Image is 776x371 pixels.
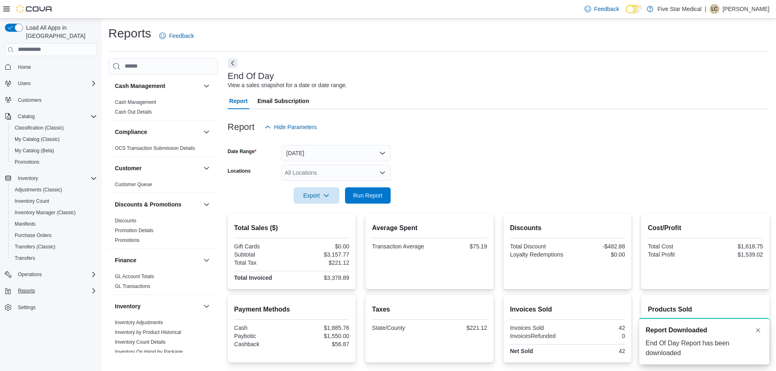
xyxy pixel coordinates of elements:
button: Open list of options [379,169,386,176]
a: Feedback [581,1,622,17]
img: Cova [16,5,53,13]
span: Home [15,62,97,72]
button: Finance [202,255,211,265]
h2: Total Sales ($) [234,223,350,233]
h2: Products Sold [648,305,763,314]
span: Promotions [15,159,40,165]
div: Cashback [234,341,290,347]
a: Promotions [115,237,140,243]
button: Discounts & Promotions [202,200,211,209]
button: Inventory [115,302,200,310]
nav: Complex example [5,58,97,335]
h3: Inventory [115,302,141,310]
a: Customer Queue [115,182,152,187]
a: Customers [15,95,45,105]
h2: Discounts [510,223,625,233]
span: Adjustments (Classic) [11,185,97,195]
div: Total Profit [648,251,703,258]
button: Purchase Orders [8,230,100,241]
p: Five Star Medical [657,4,701,14]
div: $1,550.00 [293,333,349,339]
button: Customers [2,94,100,106]
a: GL Account Totals [115,274,154,279]
a: Inventory On Hand by Package [115,349,183,355]
div: Discounts & Promotions [108,216,218,248]
button: Cash Management [115,82,200,90]
a: Settings [15,303,39,312]
h1: Reports [108,25,151,42]
a: Cash Out Details [115,109,152,115]
button: Discounts & Promotions [115,200,200,209]
a: My Catalog (Classic) [11,134,63,144]
span: Customers [18,97,42,103]
button: Compliance [202,127,211,137]
div: Invoices Sold [510,325,566,331]
h2: Taxes [372,305,487,314]
span: My Catalog (Beta) [11,146,97,156]
button: Reports [15,286,38,296]
button: Catalog [2,111,100,122]
button: Transfers (Classic) [8,241,100,252]
span: Adjustments (Classic) [15,187,62,193]
div: Total Cost [648,243,703,250]
div: Notification [646,325,763,335]
span: Report [229,93,248,109]
button: Reports [2,285,100,296]
span: Manifests [11,219,97,229]
button: Finance [115,256,200,264]
button: Export [294,187,339,204]
a: Cash Management [115,99,156,105]
button: Compliance [115,128,200,136]
div: InvoicesRefunded [510,333,566,339]
div: Subtotal [234,251,290,258]
div: View a sales snapshot for a date or date range. [228,81,347,90]
h3: Finance [115,256,136,264]
button: Run Report [345,187,391,204]
div: Transaction Average [372,243,428,250]
span: Transfers [15,255,35,261]
h2: Payment Methods [234,305,350,314]
span: Inventory Count [11,196,97,206]
button: Transfers [8,252,100,264]
span: Purchase Orders [11,231,97,240]
span: Transfers [11,253,97,263]
h3: Report [228,122,255,132]
div: $75.19 [431,243,487,250]
a: Transfers [11,253,38,263]
div: -$482.88 [569,243,625,250]
span: My Catalog (Beta) [15,147,54,154]
button: Manifests [8,218,100,230]
a: Discounts [115,218,136,224]
span: Promotions [11,157,97,167]
a: My Catalog (Beta) [11,146,57,156]
span: Purchase Orders [15,232,52,239]
span: Inventory [18,175,38,182]
span: Inventory by Product Historical [115,329,181,336]
button: Catalog [15,112,38,121]
div: $0.00 [569,251,625,258]
div: $1,885.76 [293,325,349,331]
h3: End Of Day [228,71,274,81]
button: Customer [115,164,200,172]
div: Total Discount [510,243,566,250]
span: Manifests [15,221,35,227]
a: Purchase Orders [11,231,55,240]
button: Dismiss toast [753,325,763,335]
div: End Of Day Report has been downloaded [646,338,763,358]
div: Lindsey Criswell [710,4,719,14]
div: $1,618.75 [707,243,763,250]
button: Hide Parameters [261,119,320,135]
span: Inventory Adjustments [115,319,163,326]
button: Customer [202,163,211,173]
span: Promotion Details [115,227,154,234]
span: Catalog [15,112,97,121]
h3: Discounts & Promotions [115,200,181,209]
div: Loyalty Redemptions [510,251,566,258]
div: $221.12 [431,325,487,331]
div: Finance [108,272,218,294]
div: 0 [569,333,625,339]
h2: Invoices Sold [510,305,625,314]
span: Email Subscription [257,93,309,109]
